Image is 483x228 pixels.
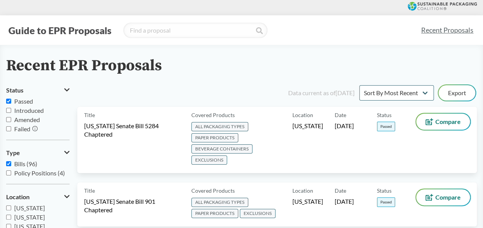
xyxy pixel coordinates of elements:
input: Find a proposal [123,23,267,38]
span: [US_STATE] Senate Bill 901 Chaptered [84,197,182,214]
span: Location [6,193,30,200]
input: Bills (96) [6,161,11,166]
span: Compare [435,119,461,125]
span: Covered Products [191,111,235,119]
span: PAPER PRODUCTS [191,133,238,142]
span: [US_STATE] [14,213,45,221]
input: Introduced [6,108,11,113]
input: [US_STATE] [6,205,11,210]
span: Compare [435,194,461,200]
input: Policy Positions (4) [6,170,11,175]
span: Passed [377,197,395,207]
span: [US_STATE] [292,122,323,130]
span: Type [6,149,20,156]
span: Covered Products [191,187,235,195]
a: Recent Proposals [418,21,477,39]
span: Status [6,87,23,94]
span: ALL PACKAGING TYPES [191,122,248,131]
button: Type [6,146,70,159]
span: EXCLUSIONS [191,155,227,165]
span: Policy Positions (4) [14,169,65,177]
span: Title [84,111,95,119]
h2: Recent EPR Proposals [6,57,162,74]
span: [US_STATE] [292,197,323,206]
span: Status [377,187,392,195]
span: [DATE] [335,122,354,130]
span: [DATE] [335,197,354,206]
span: EXCLUSIONS [240,209,276,218]
span: BEVERAGE CONTAINERS [191,144,252,154]
span: Passed [377,122,395,131]
span: Status [377,111,392,119]
button: Compare [416,189,470,205]
span: Introduced [14,107,44,114]
button: Status [6,84,70,97]
input: Amended [6,117,11,122]
input: Failed [6,126,11,131]
button: Guide to EPR Proposals [6,24,114,36]
button: Compare [416,114,470,130]
span: Date [335,187,346,195]
span: ALL PACKAGING TYPES [191,198,248,207]
span: Bills (96) [14,160,37,167]
span: Date [335,111,346,119]
span: PAPER PRODUCTS [191,209,238,218]
span: Amended [14,116,40,123]
span: [US_STATE] [14,204,45,211]
input: [US_STATE] [6,215,11,220]
span: Passed [14,97,33,105]
button: Export [438,85,475,101]
span: Location [292,111,313,119]
span: Failed [14,125,30,132]
button: Location [6,190,70,203]
input: Passed [6,99,11,104]
div: Data current as of [DATE] [288,88,355,97]
span: Location [292,187,313,195]
span: Title [84,187,95,195]
span: [US_STATE] Senate Bill 5284 Chaptered [84,122,182,139]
